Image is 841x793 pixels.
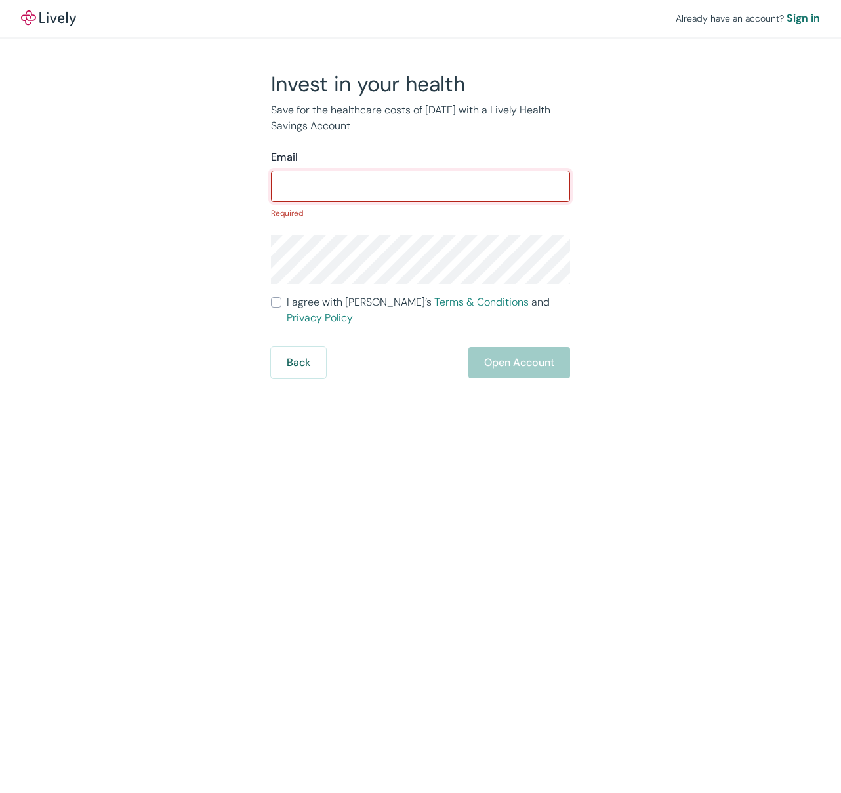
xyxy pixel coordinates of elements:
a: Sign in [787,10,820,26]
span: I agree with [PERSON_NAME]’s and [287,295,570,326]
button: Back [271,347,326,378]
img: Lively [21,10,76,26]
label: Email [271,150,298,165]
a: LivelyLively [21,10,76,26]
p: Required [271,207,570,219]
a: Privacy Policy [287,311,353,325]
p: Save for the healthcare costs of [DATE] with a Lively Health Savings Account [271,102,570,134]
div: Already have an account? [676,10,820,26]
a: Terms & Conditions [434,295,529,309]
h2: Invest in your health [271,71,570,97]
